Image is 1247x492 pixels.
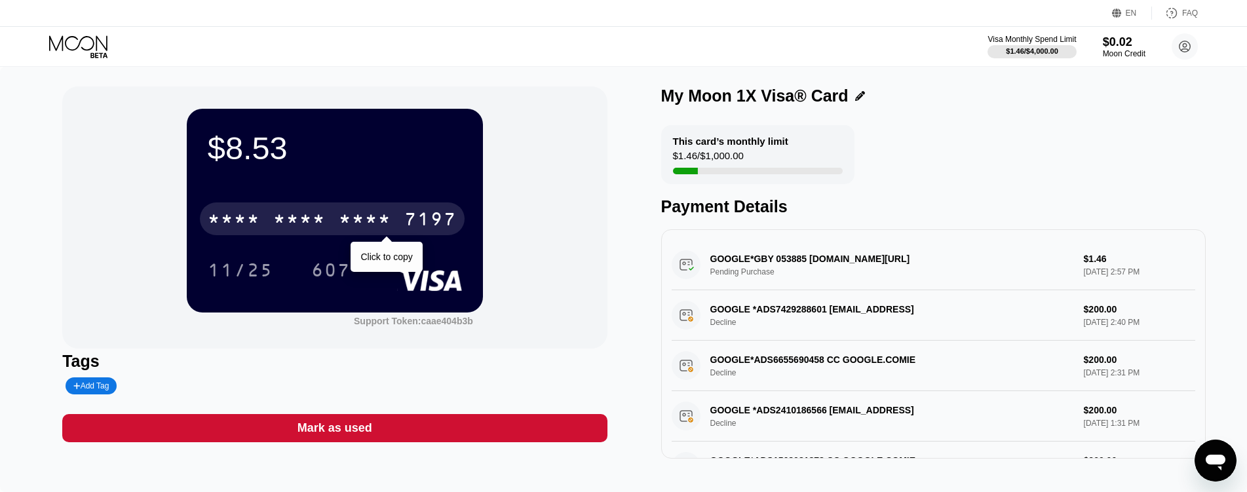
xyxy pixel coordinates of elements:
div: Visa Monthly Spend Limit$1.46/$4,000.00 [988,35,1076,58]
div: $1.46 / $4,000.00 [1006,47,1058,55]
div: Mark as used [62,414,607,442]
div: Add Tag [73,381,109,390]
div: 607 [311,261,351,282]
div: 11/25 [198,254,283,286]
div: Visa Monthly Spend Limit [988,35,1076,44]
div: $0.02Moon Credit [1103,35,1145,58]
div: $8.53 [208,130,462,166]
div: Support Token:caae404b3b [354,316,473,326]
div: This card’s monthly limit [673,136,788,147]
div: Payment Details [661,197,1206,216]
div: Tags [62,352,607,371]
div: 11/25 [208,261,273,282]
div: FAQ [1152,7,1198,20]
div: FAQ [1182,9,1198,18]
div: Moon Credit [1103,49,1145,58]
iframe: Button to launch messaging window [1195,440,1237,482]
div: $0.02 [1103,35,1145,49]
div: Mark as used [297,421,372,436]
div: 607 [301,254,360,286]
div: 7197 [404,210,457,231]
div: EN [1126,9,1137,18]
div: $1.46 / $1,000.00 [673,150,744,168]
div: Add Tag [66,377,117,394]
div: Click to copy [360,252,412,262]
div: Support Token: caae404b3b [354,316,473,326]
div: My Moon 1X Visa® Card [661,86,849,105]
div: EN [1112,7,1152,20]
